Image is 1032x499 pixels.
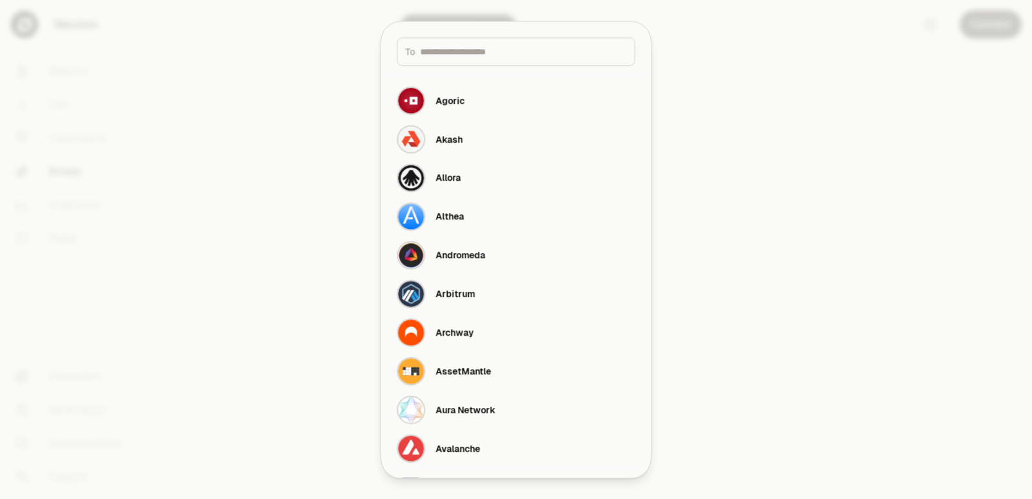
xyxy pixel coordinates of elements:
[435,171,461,184] div: Allora
[435,403,495,416] div: Aura Network
[398,126,424,152] img: Akash Logo
[398,397,424,423] img: Aura Network Logo
[435,132,462,145] div: Akash
[389,236,642,274] button: Andromeda LogoAndromeda
[398,165,424,190] img: Allora Logo
[389,158,642,197] button: Allora LogoAllora
[389,429,642,467] button: Avalanche LogoAvalanche
[398,203,424,229] img: Althea Logo
[389,391,642,429] button: Aura Network LogoAura Network
[435,442,480,454] div: Avalanche
[435,249,485,261] div: Andromeda
[389,352,642,391] button: AssetMantle LogoAssetMantle
[389,274,642,313] button: Arbitrum LogoArbitrum
[389,197,642,236] button: Althea LogoAlthea
[398,358,424,384] img: AssetMantle Logo
[398,242,424,268] img: Andromeda Logo
[435,287,475,300] div: Arbitrum
[398,435,424,461] img: Avalanche Logo
[405,45,415,58] span: To
[389,81,642,120] button: Agoric LogoAgoric
[435,365,491,378] div: AssetMantle
[435,94,464,107] div: Agoric
[435,210,464,223] div: Althea
[398,88,424,114] img: Agoric Logo
[435,326,473,339] div: Archway
[398,281,424,307] img: Arbitrum Logo
[389,313,642,352] button: Archway LogoArchway
[398,320,424,345] img: Archway Logo
[389,119,642,158] button: Akash LogoAkash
